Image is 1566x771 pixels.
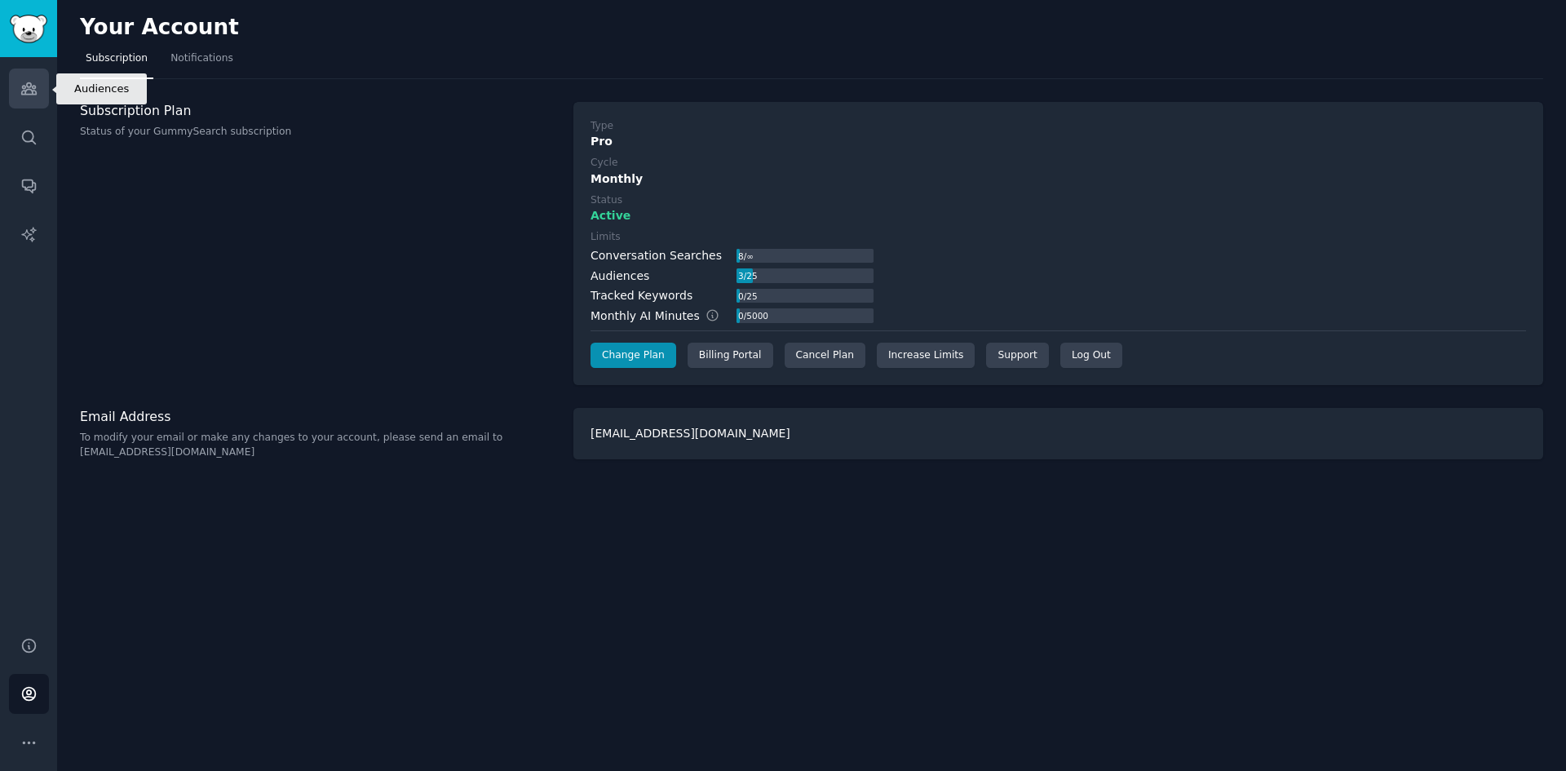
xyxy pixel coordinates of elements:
div: Cycle [591,156,617,171]
a: Notifications [165,46,239,79]
div: Pro [591,133,1526,150]
div: Log Out [1060,343,1122,369]
a: Subscription [80,46,153,79]
h3: Email Address [80,408,556,425]
span: Notifications [170,51,233,66]
p: To modify your email or make any changes to your account, please send an email to [EMAIL_ADDRESS]... [80,431,556,459]
span: Active [591,207,630,224]
span: Subscription [86,51,148,66]
div: Limits [591,230,621,245]
div: Type [591,119,613,134]
div: Cancel Plan [785,343,865,369]
div: Status [591,193,622,208]
div: 0 / 25 [737,289,759,304]
div: Monthly [591,171,1526,188]
p: Status of your GummySearch subscription [80,125,556,140]
div: 0 / 5000 [737,308,769,323]
a: Support [986,343,1048,369]
div: Monthly AI Minutes [591,308,737,325]
img: GummySearch logo [10,15,47,43]
h2: Your Account [80,15,239,41]
div: Audiences [591,268,649,285]
h3: Subscription Plan [80,102,556,119]
div: 3 / 25 [737,268,759,283]
div: [EMAIL_ADDRESS][DOMAIN_NAME] [573,408,1543,459]
a: Increase Limits [877,343,975,369]
div: Conversation Searches [591,247,722,264]
a: Change Plan [591,343,676,369]
div: 8 / ∞ [737,249,754,264]
div: Billing Portal [688,343,773,369]
div: Tracked Keywords [591,287,692,304]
